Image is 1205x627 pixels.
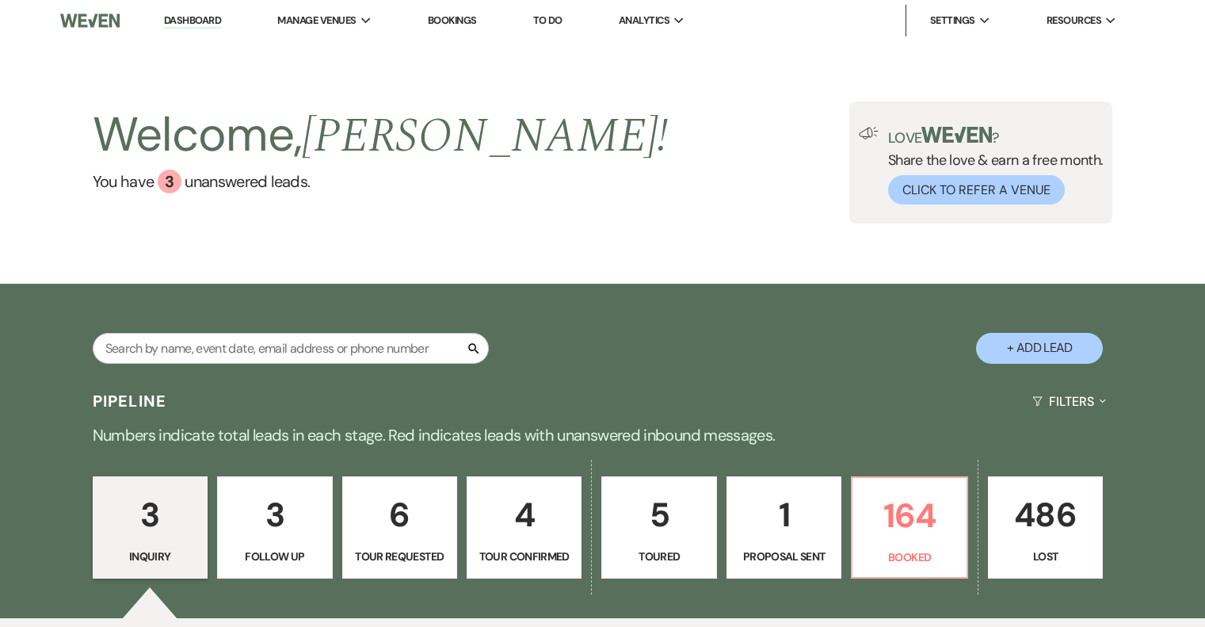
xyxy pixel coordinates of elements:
[601,476,716,579] a: 5Toured
[353,548,447,565] p: Tour Requested
[428,13,477,27] a: Bookings
[737,488,831,541] p: 1
[862,489,956,542] p: 164
[612,488,706,541] p: 5
[851,476,967,579] a: 164Booked
[302,100,668,173] span: [PERSON_NAME] !
[862,549,956,566] p: Booked
[998,488,1093,541] p: 486
[533,13,562,27] a: To Do
[930,13,975,29] span: Settings
[737,548,831,565] p: Proposal Sent
[1026,380,1112,422] button: Filters
[93,101,669,170] h2: Welcome,
[164,13,221,29] a: Dashboard
[227,548,322,565] p: Follow Up
[467,476,582,579] a: 4Tour Confirmed
[217,476,332,579] a: 3Follow Up
[93,333,489,364] input: Search by name, event date, email address or phone number
[60,4,120,37] img: Weven Logo
[619,13,669,29] span: Analytics
[879,127,1104,205] div: Share the love & earn a free month.
[888,127,1104,145] p: Love ?
[93,170,669,193] a: You have 3 unanswered leads.
[976,333,1103,364] button: + Add Lead
[1047,13,1101,29] span: Resources
[277,13,356,29] span: Manage Venues
[477,488,571,541] p: 4
[32,422,1173,448] p: Numbers indicate total leads in each stage. Red indicates leads with unanswered inbound messages.
[227,488,322,541] p: 3
[612,548,706,565] p: Toured
[103,488,197,541] p: 3
[93,390,167,412] h3: Pipeline
[888,175,1065,205] button: Click to Refer a Venue
[998,548,1093,565] p: Lost
[103,548,197,565] p: Inquiry
[158,170,181,193] div: 3
[859,127,879,140] img: loud-speaker-illustration.svg
[93,476,208,579] a: 3Inquiry
[353,488,447,541] p: 6
[988,476,1103,579] a: 486Lost
[921,127,992,143] img: weven-logo-green.svg
[726,476,841,579] a: 1Proposal Sent
[477,548,571,565] p: Tour Confirmed
[342,476,457,579] a: 6Tour Requested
